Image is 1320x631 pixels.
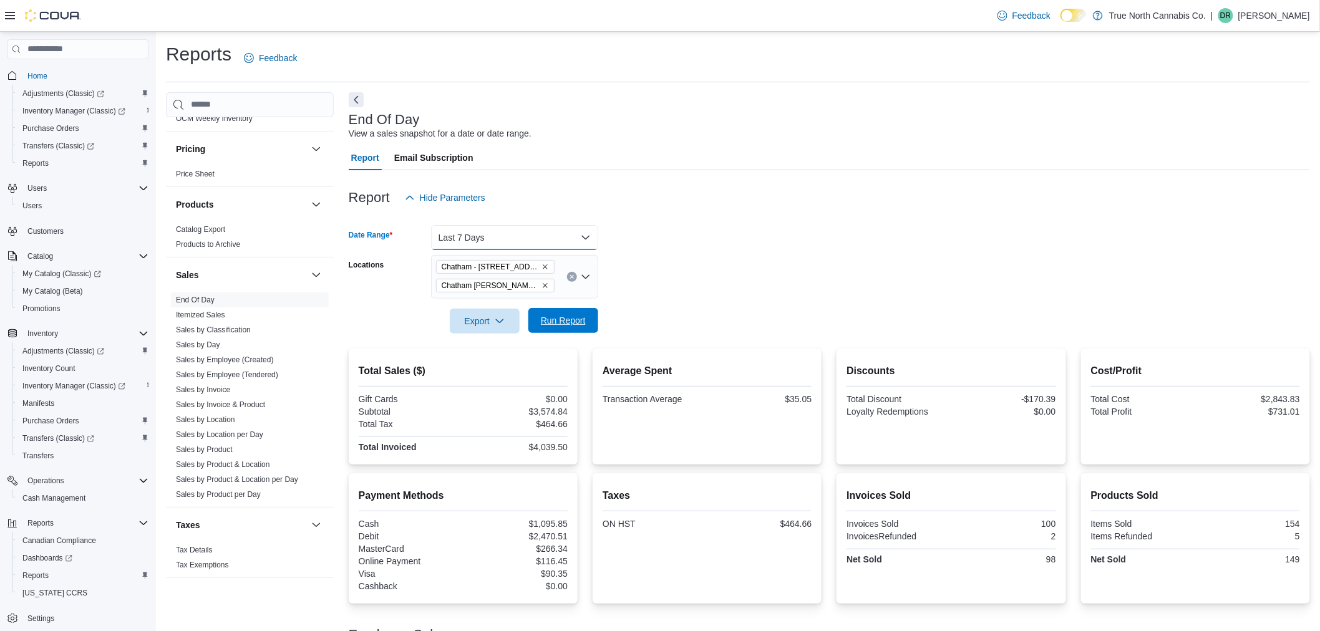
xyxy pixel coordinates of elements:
[176,385,230,395] span: Sales by Invoice
[176,445,233,454] a: Sales by Product
[400,185,490,210] button: Hide Parameters
[176,546,213,554] a: Tax Details
[465,407,568,417] div: $3,574.84
[17,491,148,506] span: Cash Management
[12,360,153,377] button: Inventory Count
[847,554,882,564] strong: Net Sold
[239,46,302,70] a: Feedback
[17,551,77,566] a: Dashboards
[176,269,306,281] button: Sales
[12,85,153,102] a: Adjustments (Classic)
[1091,407,1193,417] div: Total Profit
[1091,364,1300,378] h2: Cost/Profit
[22,68,148,84] span: Home
[465,519,568,529] div: $1,095.85
[992,3,1056,28] a: Feedback
[22,611,59,626] a: Settings
[17,138,99,153] a: Transfers (Classic)
[847,394,949,404] div: Total Discount
[176,325,251,334] a: Sales by Classification
[22,286,83,296] span: My Catalog (Beta)
[176,355,274,364] a: Sales by Employee (Created)
[176,198,306,211] button: Products
[457,309,512,334] span: Export
[1218,8,1233,23] div: Dwain Ross
[22,398,54,408] span: Manifests
[17,198,148,213] span: Users
[166,542,334,577] div: Taxes
[22,181,52,196] button: Users
[954,531,1056,541] div: 2
[847,407,949,417] div: Loyalty Redemptions
[17,585,148,600] span: Washington CCRS
[2,180,153,197] button: Users
[166,166,334,186] div: Pricing
[581,272,591,282] button: Open list of options
[954,394,1056,404] div: -$170.39
[603,364,812,378] h2: Average Spent
[22,516,59,531] button: Reports
[27,329,58,339] span: Inventory
[176,311,225,319] a: Itemized Sales
[309,142,324,157] button: Pricing
[176,415,235,424] a: Sales by Location
[176,169,215,179] span: Price Sheet
[465,544,568,554] div: $266.34
[710,394,812,404] div: $35.05
[166,222,334,257] div: Products
[12,197,153,214] button: Users
[528,308,598,333] button: Run Report
[17,448,59,463] a: Transfers
[25,9,81,22] img: Cova
[22,326,148,341] span: Inventory
[17,86,109,101] a: Adjustments (Classic)
[1091,519,1193,529] div: Items Sold
[309,267,324,282] button: Sales
[176,400,265,410] span: Sales by Invoice & Product
[2,472,153,489] button: Operations
[176,143,306,155] button: Pricing
[603,519,705,529] div: ON HST
[309,197,324,212] button: Products
[465,442,568,452] div: $4,039.50
[22,493,85,503] span: Cash Management
[27,476,64,486] span: Operations
[349,230,393,240] label: Date Range
[176,296,215,304] a: End Of Day
[2,325,153,342] button: Inventory
[12,430,153,447] a: Transfers (Classic)
[22,326,63,341] button: Inventory
[847,364,1056,378] h2: Discounts
[954,519,1056,529] div: 100
[17,121,84,136] a: Purchase Orders
[176,430,263,440] span: Sales by Location per Day
[12,584,153,602] button: [US_STATE] CCRS
[22,610,148,626] span: Settings
[17,431,99,446] a: Transfers (Classic)
[27,71,47,81] span: Home
[12,155,153,172] button: Reports
[12,300,153,317] button: Promotions
[603,488,812,503] h2: Taxes
[17,198,47,213] a: Users
[176,340,220,349] a: Sales by Day
[847,531,949,541] div: InvoicesRefunded
[176,170,215,178] a: Price Sheet
[176,269,199,281] h3: Sales
[17,378,148,393] span: Inventory Manager (Classic)
[176,519,306,531] button: Taxes
[27,226,64,236] span: Customers
[259,52,297,64] span: Feedback
[420,191,485,204] span: Hide Parameters
[12,137,153,155] a: Transfers (Classic)
[17,361,148,376] span: Inventory Count
[17,533,101,548] a: Canadian Compliance
[27,614,54,624] span: Settings
[2,609,153,627] button: Settings
[2,248,153,265] button: Catalog
[176,114,253,123] a: OCM Weekly Inventory
[22,451,54,461] span: Transfers
[17,138,148,153] span: Transfers (Classic)
[22,571,49,580] span: Reports
[17,344,148,359] span: Adjustments (Classic)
